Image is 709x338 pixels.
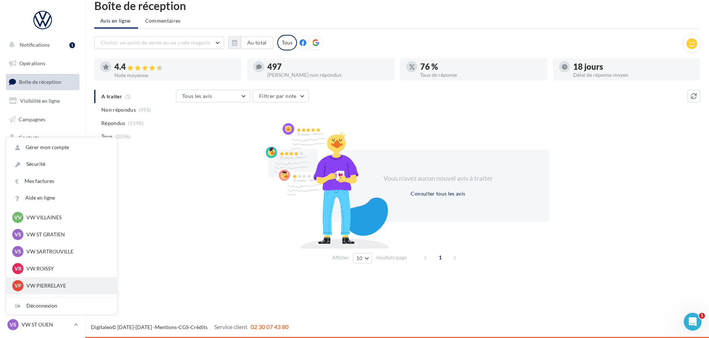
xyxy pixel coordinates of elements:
span: 10 [356,255,363,261]
button: 10 [353,253,372,263]
span: Non répondus [101,106,136,114]
a: Gérer mon compte [6,139,117,156]
p: VW ST GRATIEN [26,231,108,238]
span: VP [14,282,22,289]
button: Filtrer par note [253,90,309,102]
span: VS [14,231,21,238]
a: Campagnes [4,112,81,127]
button: Au total [228,36,273,49]
iframe: Intercom live chat [684,313,702,331]
span: VR [14,265,22,272]
a: PLV et print personnalisable [4,185,81,207]
span: 1 [699,313,705,319]
div: 497 [267,63,388,71]
span: (1598) [128,120,144,126]
div: Taux de réponse [420,72,541,78]
div: Note moyenne [114,73,235,78]
a: Aide en ligne [6,190,117,206]
p: VW PIERRELAYE [26,282,108,289]
p: VW VILLAINES [26,214,108,221]
span: VV [14,214,22,221]
a: Campagnes DataOnDemand [4,210,81,232]
span: Service client [214,323,248,330]
span: Répondus [101,119,125,127]
div: 76 % [420,63,541,71]
span: Tous [101,133,112,140]
div: Tous [277,35,297,50]
a: Contacts [4,130,81,145]
span: Afficher [332,254,349,261]
span: résultats/page [376,254,407,261]
button: Au total [241,36,273,49]
span: © [DATE]-[DATE] - - - [91,324,288,330]
div: Vous n'avez aucun nouvel avis à traiter [374,174,502,183]
p: VW ST OUEN [22,321,71,328]
a: Mentions [155,324,177,330]
span: VS [14,248,21,255]
p: VW ROISSY [26,265,108,272]
a: Visibilité en ligne [4,93,81,109]
a: CGS [179,324,189,330]
a: Médiathèque [4,148,81,164]
a: Digitaleo [91,324,112,330]
span: 1 [434,252,446,263]
a: Mes factures [6,173,117,190]
a: Opérations [4,56,81,71]
span: (2096) [115,134,131,140]
span: Visibilité en ligne [20,98,60,104]
div: 4.4 [114,63,235,71]
p: VW SARTROUVILLE [26,248,108,255]
a: Sécurité [6,156,117,173]
a: Crédits [190,324,208,330]
span: 02 30 07 43 80 [251,323,288,330]
button: Tous les avis [176,90,250,102]
button: Choisir un point de vente ou un code magasin [94,36,224,49]
a: Calendrier [4,167,81,183]
span: Opérations [19,60,45,66]
span: Choisir un point de vente ou un code magasin [101,39,210,46]
a: Boîte de réception [4,74,81,90]
a: VS VW ST OUEN [6,318,79,332]
span: (498) [139,107,151,113]
div: 18 jours [573,63,694,71]
div: 1 [69,42,75,48]
div: Déconnexion [6,298,117,314]
button: Notifications 1 [4,37,78,53]
span: Notifications [20,42,50,48]
span: VS [10,321,16,328]
span: Boîte de réception [19,79,61,85]
span: Contacts [19,134,39,141]
div: Délai de réponse moyen [573,72,694,78]
span: Commentaires [145,17,181,24]
div: [PERSON_NAME] non répondus [267,72,388,78]
span: Tous les avis [182,93,212,99]
span: Campagnes [19,116,45,122]
button: Consulter tous les avis [408,189,468,198]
